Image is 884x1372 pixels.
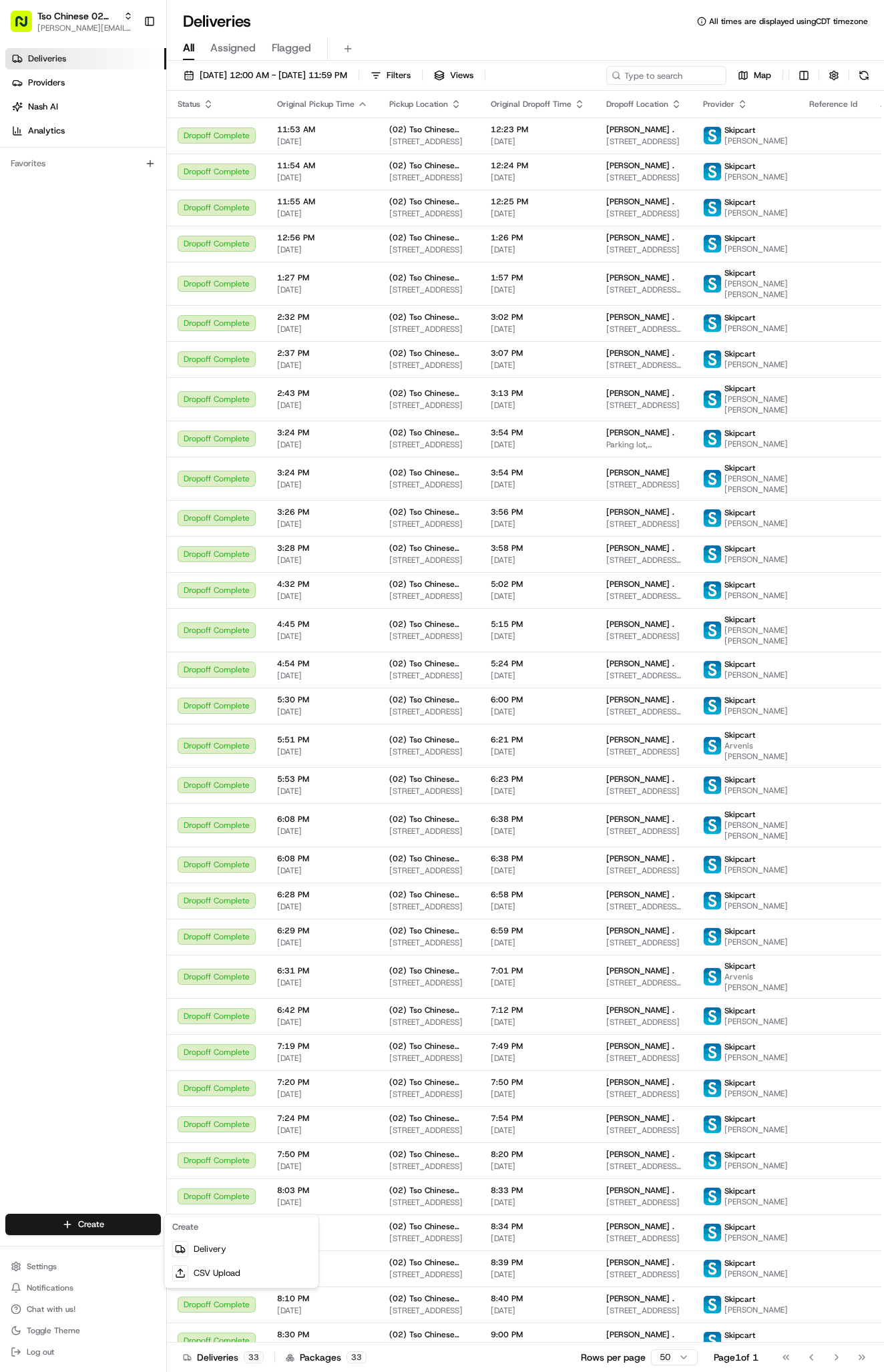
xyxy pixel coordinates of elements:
span: [STREET_ADDRESS] [389,555,469,565]
span: 5:30 PM [277,694,368,705]
span: (02) Tso Chinese Takeout & Delivery [GEOGRAPHIC_DATA] [389,388,469,399]
img: profile_skipcart_partner.png [704,776,721,794]
span: [DATE] [491,670,585,681]
span: [PERSON_NAME] . [606,160,674,171]
span: [PERSON_NAME] [724,937,788,947]
span: [DATE] [491,244,585,255]
span: [STREET_ADDRESS] [389,400,469,411]
span: [PERSON_NAME] . [606,312,674,322]
img: profile_skipcart_partner.png [704,928,721,945]
span: [DATE] [491,439,585,450]
span: Settings [27,1261,57,1272]
span: Arvenis [PERSON_NAME] [724,740,788,762]
img: profile_skipcart_partner.png [704,622,721,639]
span: [DATE] [491,555,585,565]
span: Skipcart [724,580,755,590]
span: [DATE] [491,786,585,796]
span: [DATE] [277,977,368,988]
span: [DATE] [491,937,585,948]
span: Arvenis [PERSON_NAME] [724,971,788,993]
span: [PERSON_NAME] . [606,853,674,864]
span: (02) Tso Chinese Takeout & Delivery [GEOGRAPHIC_DATA] [389,774,469,784]
span: [STREET_ADDRESS] [606,244,682,255]
img: profile_skipcart_partner.png [704,199,721,216]
span: [STREET_ADDRESS] [606,479,682,490]
span: 6:58 PM [491,889,585,900]
span: [DATE] [277,479,368,490]
span: Skipcart [724,125,755,136]
span: 4:32 PM [277,579,368,590]
img: profile_skipcart_partner.png [704,1260,721,1277]
span: Create [78,1218,104,1230]
span: Skipcart [724,614,755,625]
span: [DATE] [277,937,368,948]
span: 6:59 PM [491,925,585,936]
span: [DATE] [491,901,585,912]
span: [PERSON_NAME] [724,785,788,796]
a: Delivery [167,1237,316,1261]
span: 6:38 PM [491,814,585,825]
span: [PERSON_NAME] [PERSON_NAME] [724,820,788,841]
span: [DATE] [277,746,368,757]
span: [STREET_ADDRESS] [389,631,469,642]
span: Skipcart [724,349,755,359]
span: Deliveries [28,53,66,65]
img: profile_skipcart_partner.png [704,1224,721,1241]
span: Log out [27,1347,54,1357]
img: profile_skipcart_partner.png [704,1332,721,1349]
span: (02) Tso Chinese Takeout & Delivery [GEOGRAPHIC_DATA] [389,1005,469,1015]
span: 2:32 PM [277,312,368,322]
span: [DATE] 12:00 AM - [DATE] 11:59 PM [200,69,347,81]
img: profile_skipcart_partner.png [704,351,721,368]
span: [STREET_ADDRESS] [389,244,469,255]
h1: Deliveries [183,11,251,32]
img: profile_skipcart_partner.png [704,127,721,144]
img: profile_skipcart_partner.png [704,582,721,599]
span: [STREET_ADDRESS] [389,208,469,219]
span: [PERSON_NAME] [PERSON_NAME] [724,278,788,300]
span: [PERSON_NAME] . [606,124,674,135]
span: [PERSON_NAME] [724,554,788,565]
span: [PERSON_NAME] [724,865,788,875]
img: profile_skipcart_partner.png [704,892,721,909]
span: 5:02 PM [491,579,585,590]
span: [STREET_ADDRESS] [606,937,682,948]
span: [PERSON_NAME] . [606,232,674,243]
span: 5:53 PM [277,774,368,784]
span: [STREET_ADDRESS] [606,631,682,642]
span: Skipcart [724,383,755,394]
span: [PERSON_NAME] . [606,925,674,936]
span: 6:08 PM [277,853,368,864]
span: [PERSON_NAME] [724,136,788,146]
span: [STREET_ADDRESS] [389,826,469,837]
span: [STREET_ADDRESS][PERSON_NAME] [606,555,682,565]
span: [DATE] [491,136,585,147]
span: 7:12 PM [491,1005,585,1015]
img: profile_skipcart_partner.png [704,275,721,292]
span: (02) Tso Chinese Takeout & Delivery [GEOGRAPHIC_DATA] [389,348,469,359]
span: [DATE] [491,324,585,334]
img: profile_skipcart_partner.png [704,817,721,834]
span: [PERSON_NAME] . [606,734,674,745]
a: CSV Upload [167,1261,316,1285]
span: Skipcart [724,463,755,473]
span: [STREET_ADDRESS] [606,865,682,876]
span: (02) Tso Chinese Takeout & Delivery [GEOGRAPHIC_DATA] [389,925,469,936]
span: 1:27 PM [277,272,368,283]
span: Skipcart [724,809,755,820]
span: [PERSON_NAME] [724,706,788,716]
span: Skipcart [724,659,755,670]
span: [DATE] [277,706,368,717]
img: profile_skipcart_partner.png [704,697,721,714]
span: [STREET_ADDRESS] [389,901,469,912]
span: (02) Tso Chinese Takeout & Delivery [GEOGRAPHIC_DATA] [389,507,469,517]
span: (02) Tso Chinese Takeout & Delivery [GEOGRAPHIC_DATA] [389,579,469,590]
img: profile_skipcart_partner.png [704,1007,721,1025]
span: [DATE] [277,826,368,837]
span: (02) Tso Chinese Takeout & Delivery [GEOGRAPHIC_DATA] [389,853,469,864]
span: 3:24 PM [277,467,368,478]
span: (02) Tso Chinese Takeout & Delivery [GEOGRAPHIC_DATA] [389,658,469,669]
span: Skipcart [724,197,755,208]
span: [STREET_ADDRESS] [389,284,469,295]
span: [DATE] [277,631,368,642]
